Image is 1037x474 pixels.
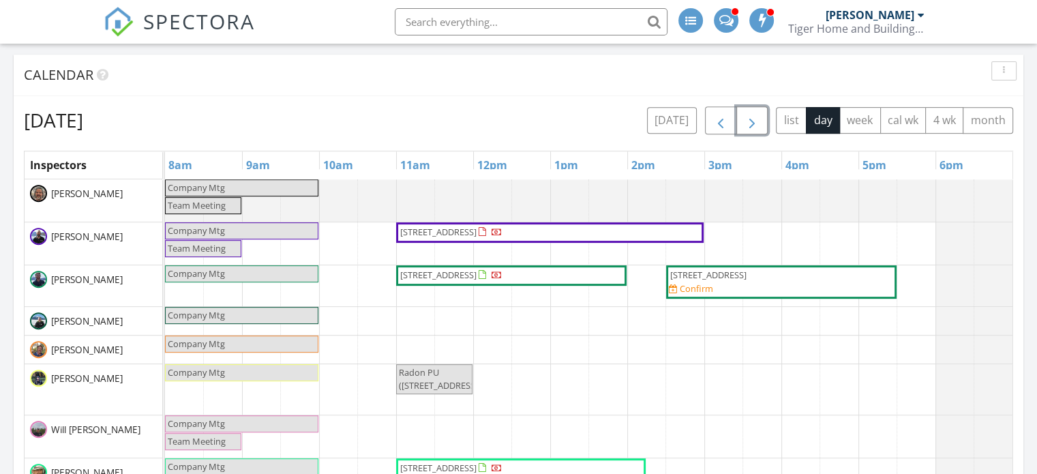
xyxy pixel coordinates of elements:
[168,338,225,350] span: Company Mtg
[48,314,125,328] span: [PERSON_NAME]
[628,154,659,176] a: 2pm
[168,435,226,447] span: Team Meeting
[168,224,225,237] span: Company Mtg
[30,228,47,245] img: dscn1364.jpg
[782,154,813,176] a: 4pm
[705,106,737,134] button: Previous day
[936,154,967,176] a: 6pm
[30,185,47,202] img: imagejpeg_0.jpeg
[48,423,143,436] span: Will [PERSON_NAME]
[168,242,226,254] span: Team Meeting
[24,106,83,134] h2: [DATE]
[30,271,47,288] img: dscn5554.jpg
[806,107,840,134] button: day
[168,417,225,430] span: Company Mtg
[400,462,477,474] span: [STREET_ADDRESS]
[400,269,477,281] span: [STREET_ADDRESS]
[399,366,481,391] span: Radon PU ([STREET_ADDRESS])
[48,343,125,357] span: [PERSON_NAME]
[48,372,125,385] span: [PERSON_NAME]
[30,158,87,173] span: Inspectors
[30,370,47,387] img: picture.jpg
[143,7,255,35] span: SPECTORA
[30,312,47,329] img: img_0489.jpg
[104,18,255,47] a: SPECTORA
[647,107,697,134] button: [DATE]
[395,8,667,35] input: Search everything...
[30,421,47,438] img: will.jpg
[168,199,226,211] span: Team Meeting
[963,107,1013,134] button: month
[165,154,196,176] a: 8am
[670,269,747,281] span: [STREET_ADDRESS]
[48,230,125,243] span: [PERSON_NAME]
[168,460,225,473] span: Company Mtg
[925,107,963,134] button: 4 wk
[168,181,225,194] span: Company Mtg
[104,7,134,37] img: The Best Home Inspection Software - Spectora
[24,65,93,84] span: Calendar
[320,154,357,176] a: 10am
[400,226,477,238] span: [STREET_ADDRESS]
[243,154,273,176] a: 9am
[48,187,125,201] span: [PERSON_NAME]
[680,283,713,294] div: Confirm
[168,366,225,379] span: Company Mtg
[397,154,434,176] a: 11am
[826,8,914,22] div: [PERSON_NAME]
[839,107,881,134] button: week
[551,154,582,176] a: 1pm
[859,154,890,176] a: 5pm
[736,106,768,134] button: Next day
[880,107,927,134] button: cal wk
[788,22,925,35] div: Tiger Home and Building Inspections
[48,273,125,286] span: [PERSON_NAME]
[30,341,47,358] img: thumbnail.jpg
[168,267,225,280] span: Company Mtg
[168,309,225,321] span: Company Mtg
[474,154,511,176] a: 12pm
[776,107,807,134] button: list
[705,154,736,176] a: 3pm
